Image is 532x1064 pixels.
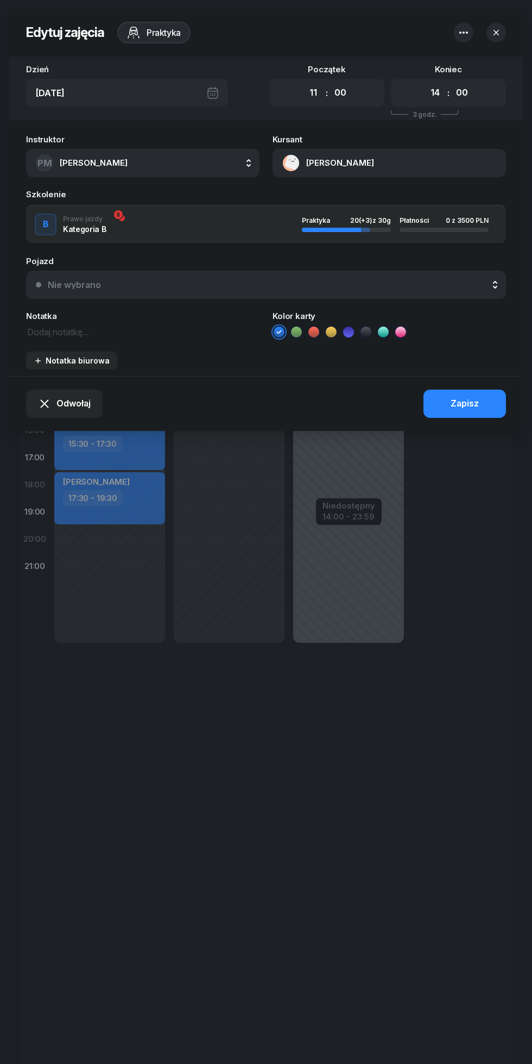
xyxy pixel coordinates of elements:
div: Notatka biurowa [34,356,110,365]
div: : [326,86,328,99]
button: Nie wybrano [26,271,506,299]
div: Nie wybrano [48,280,101,289]
button: Zapisz [423,390,506,418]
span: PM [37,159,52,168]
h2: Edytuj zajęcia [26,24,104,41]
button: Notatka biurowa [26,352,117,370]
button: Odwołaj [26,390,103,418]
button: PM[PERSON_NAME] [26,149,259,177]
span: Odwołaj [56,397,91,411]
div: : [447,86,449,99]
button: [PERSON_NAME] [273,149,506,177]
div: Zapisz [451,397,479,411]
span: [PERSON_NAME] [60,158,128,168]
